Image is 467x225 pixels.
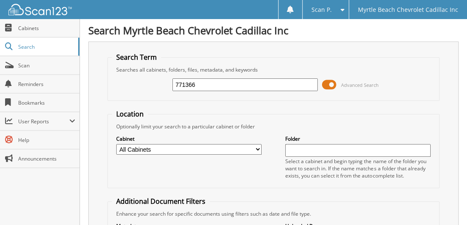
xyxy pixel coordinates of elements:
label: Cabinet [116,135,262,142]
legend: Additional Document Filters [112,197,210,206]
div: Enhance your search for specific documents using filters such as date and file type. [112,210,435,217]
span: Advanced Search [341,82,379,88]
iframe: Chat Widget [425,184,467,225]
span: Scan [18,62,75,69]
legend: Search Term [112,53,161,62]
img: scan123-logo-white.svg [8,4,72,15]
label: Folder [285,135,431,142]
h1: Search Myrtle Beach Chevrolet Cadillac Inc [88,23,459,37]
span: Search [18,43,74,50]
span: Announcements [18,155,75,162]
span: Myrtle Beach Chevrolet Cadillac Inc [358,7,458,12]
span: Cabinets [18,25,75,32]
span: User Reports [18,118,69,125]
span: Scan P. [311,7,332,12]
span: Help [18,136,75,144]
div: Select a cabinet and begin typing the name of the folder you want to search in. If the name match... [285,158,431,179]
span: Bookmarks [18,99,75,106]
div: Searches all cabinets, folders, files, metadata, and keywords [112,66,435,73]
legend: Location [112,109,148,119]
span: Reminders [18,81,75,88]
div: Optionally limit your search to a particular cabinet or folder [112,123,435,130]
